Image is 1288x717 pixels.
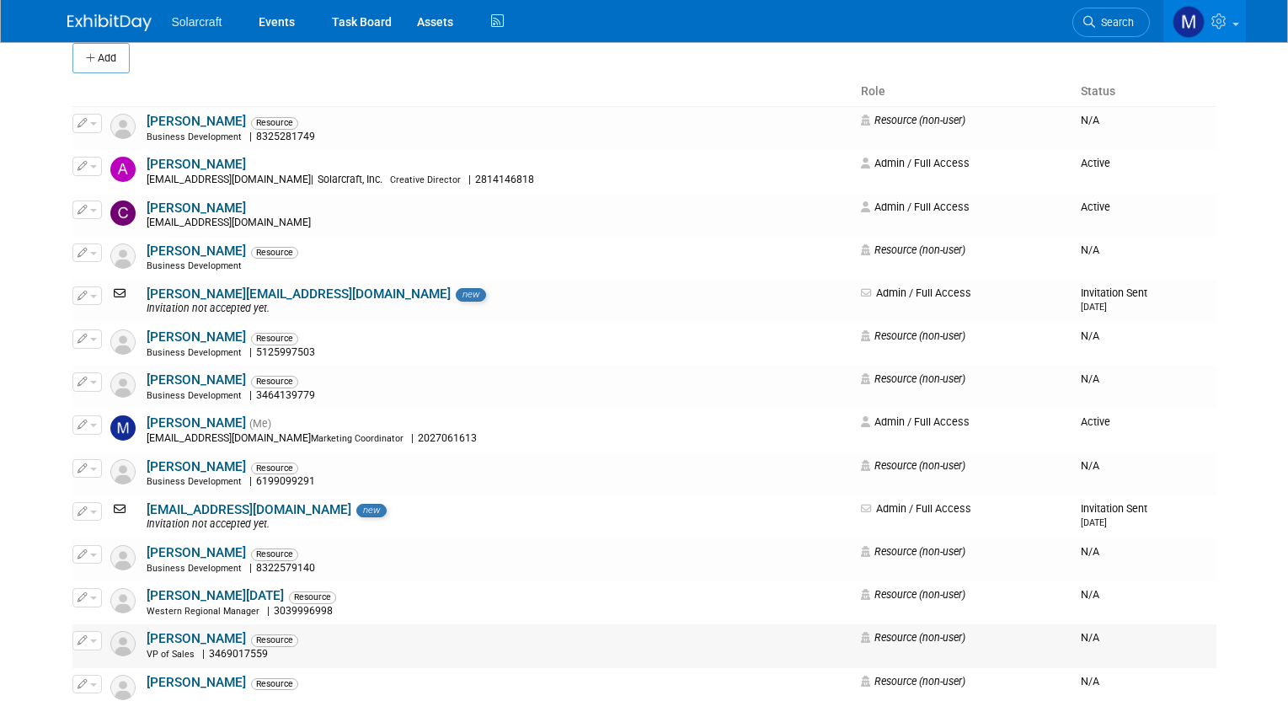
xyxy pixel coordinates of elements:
span: Resource [251,376,298,388]
a: [EMAIL_ADDRESS][DOMAIN_NAME] [147,502,351,517]
span: 5125997503 [252,346,320,358]
span: Resource [251,333,298,345]
span: Resource (non-user) [861,545,965,558]
span: | [249,475,252,487]
span: Business Development [147,347,242,358]
span: Admin / Full Access [861,286,971,299]
a: [PERSON_NAME] [147,459,246,474]
span: Business Development [147,563,242,574]
span: 8325281749 [252,131,320,142]
small: [DATE] [1081,517,1107,528]
div: [EMAIL_ADDRESS][DOMAIN_NAME] [147,217,850,230]
span: | [411,432,414,444]
div: [EMAIL_ADDRESS][DOMAIN_NAME] [147,432,850,446]
span: N/A [1081,588,1099,601]
span: Admin / Full Access [861,157,970,169]
img: Resource [110,588,136,613]
span: Resource (non-user) [861,329,965,342]
a: [PERSON_NAME] [147,545,246,560]
span: Marketing Coordinator [311,433,404,444]
div: Invitation not accepted yet. [147,518,850,532]
span: 8322579140 [252,562,320,574]
span: | [249,562,252,574]
img: Resource [110,545,136,570]
img: Chuck Goding [110,201,136,226]
span: N/A [1081,459,1099,472]
small: [DATE] [1081,302,1107,313]
span: 3469017559 [205,648,273,660]
span: Creative Director [390,174,461,185]
span: | [468,174,471,185]
span: Resource (non-user) [861,243,965,256]
a: [PERSON_NAME] [147,329,246,345]
th: Status [1074,78,1216,106]
span: Resource [289,591,336,603]
span: Resource [251,548,298,560]
span: 3464139779 [252,389,320,401]
img: Allison Haun [110,157,136,182]
span: N/A [1081,675,1099,688]
a: [PERSON_NAME] [147,157,246,172]
span: new [356,504,387,517]
span: | [267,605,270,617]
span: Admin / Full Access [861,415,970,428]
a: [PERSON_NAME][EMAIL_ADDRESS][DOMAIN_NAME] [147,286,451,302]
span: Business Development [147,131,242,142]
img: Resource [110,243,136,269]
span: Business Development [147,260,242,271]
a: [PERSON_NAME] [147,415,246,431]
span: 2814146818 [471,174,539,185]
span: Resource (non-user) [861,372,965,385]
a: [PERSON_NAME] [147,114,246,129]
span: 6199099291 [252,475,320,487]
a: [PERSON_NAME] [147,372,246,388]
span: Resource [251,117,298,129]
span: Resource [251,463,298,474]
span: Solarcraft [172,15,222,29]
span: Resource [251,634,298,646]
span: | [249,346,252,358]
span: N/A [1081,114,1099,126]
span: N/A [1081,631,1099,644]
img: ExhibitDay [67,14,152,31]
span: Admin / Full Access [861,502,971,515]
div: Invitation not accepted yet. [147,302,850,316]
span: Resource (non-user) [861,588,965,601]
span: Search [1095,16,1134,29]
div: [EMAIL_ADDRESS][DOMAIN_NAME] [147,174,850,187]
img: Resource [110,631,136,656]
span: Invitation Sent [1081,502,1147,528]
img: Resource [110,329,136,355]
span: Resource (non-user) [861,459,965,472]
span: Active [1081,415,1110,428]
span: Active [1081,201,1110,213]
a: [PERSON_NAME] [147,631,246,646]
button: Add [72,43,130,73]
span: 2027061613 [414,432,482,444]
span: Active [1081,157,1110,169]
span: VP of Sales [147,649,195,660]
span: | [249,389,252,401]
span: new [456,288,486,302]
a: [PERSON_NAME] [147,675,246,690]
a: [PERSON_NAME][DATE] [147,588,284,603]
span: 3039996998 [270,605,338,617]
img: Resource [110,372,136,398]
img: Resource [110,459,136,484]
span: Solarcraft, Inc. [313,174,387,185]
span: Invitation Sent [1081,286,1147,313]
span: | [311,174,313,185]
span: N/A [1081,545,1099,558]
img: Resource [110,114,136,139]
img: Madison Fichtner [110,415,136,441]
span: Resource [251,247,298,259]
span: | [249,131,252,142]
span: Admin / Full Access [861,201,970,213]
span: Resource [251,678,298,690]
a: [PERSON_NAME] [147,243,246,259]
span: Resource (non-user) [861,114,965,126]
span: N/A [1081,329,1099,342]
span: N/A [1081,243,1099,256]
span: (Me) [249,418,271,430]
span: Resource (non-user) [861,631,965,644]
